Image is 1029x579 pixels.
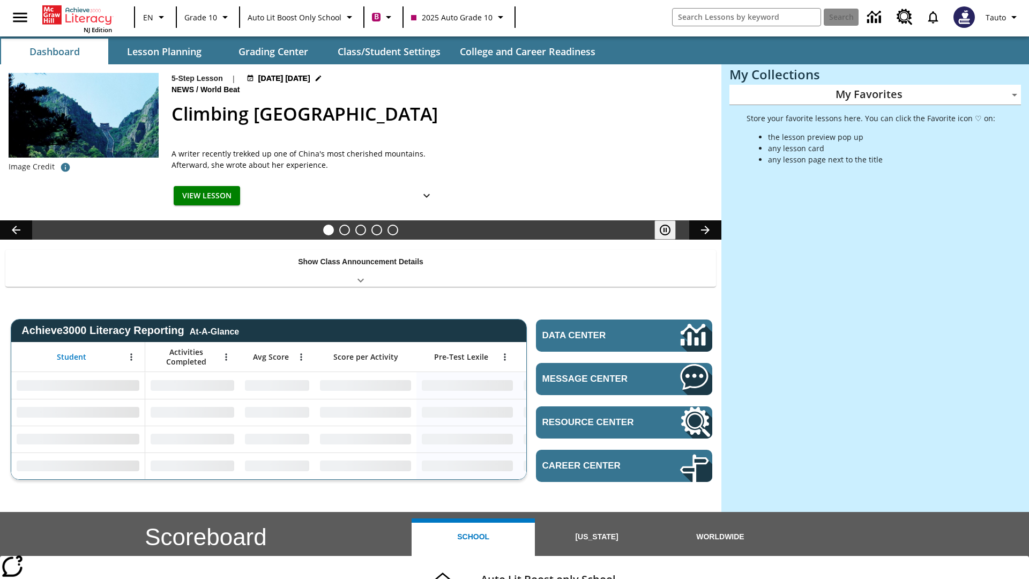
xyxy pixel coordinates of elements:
a: Home [42,4,112,26]
p: Show Class Announcement Details [298,256,423,268]
h2: Climbing Mount Tai [171,100,709,128]
span: Grade 10 [184,12,217,23]
span: Message Center [542,374,648,384]
div: No Data, [240,372,315,399]
div: No Data, [145,452,240,479]
button: College and Career Readiness [451,39,604,64]
button: Show Details [416,186,437,206]
button: Select a new avatar [947,3,981,31]
button: Jul 22 - Jun 30 Choose Dates [244,73,324,84]
button: Profile/Settings [981,8,1025,27]
button: Credit for photo and all related images: Public Domain/Charlie Fong [55,158,76,177]
li: any lesson card [768,143,995,154]
div: No Data, [518,399,620,426]
img: Avatar [953,6,975,28]
div: No Data, [518,426,620,452]
button: Slide 5 Remembering Justice O'Connor [387,225,398,235]
div: A writer recently trekked up one of China's most cherished mountains. Afterward, she wrote about ... [171,148,439,170]
a: Career Center [536,450,712,482]
li: any lesson page next to the title [768,154,995,165]
button: Open Menu [497,349,513,365]
div: At-A-Glance [190,325,239,337]
div: No Data, [145,399,240,426]
button: Lesson carousel, Next [689,220,721,240]
button: School [412,518,535,556]
div: No Data, [240,399,315,426]
span: B [374,10,379,24]
h3: My Collections [729,67,1021,82]
button: Slide 4 Career Lesson [371,225,382,235]
div: My Favorites [729,85,1021,105]
li: the lesson preview pop up [768,131,995,143]
span: Data Center [542,330,644,341]
button: Slide 1 Climbing Mount Tai [323,225,334,235]
div: Pause [654,220,687,240]
span: Auto Lit Boost only School [248,12,341,23]
a: Data Center [536,320,712,352]
span: [DATE] [DATE] [258,73,310,84]
span: / [196,85,198,94]
span: World Beat [200,84,242,96]
div: No Data, [145,372,240,399]
a: Data Center [861,3,890,32]
div: No Data, [518,452,620,479]
span: Career Center [542,461,648,471]
button: Slide 2 Defining Our Government's Purpose [339,225,350,235]
button: Grading Center [220,39,327,64]
button: Open Menu [218,349,234,365]
span: NJ Edition [84,26,112,34]
a: Message Center [536,363,712,395]
p: Image Credit [9,161,55,172]
button: Pause [654,220,676,240]
p: Store your favorite lessons here. You can click the Favorite icon ♡ on: [747,113,995,124]
input: search field [673,9,821,26]
span: Pre-Test Lexile [434,352,488,362]
span: Student [57,352,86,362]
button: Language: EN, Select a language [138,8,173,27]
button: Dashboard [1,39,108,64]
span: Tauto [986,12,1006,23]
button: Lesson Planning [110,39,218,64]
button: Class: 2025 Auto Grade 10, Select your class [407,8,511,27]
div: No Data, [145,426,240,452]
span: News [171,84,196,96]
button: Grade: Grade 10, Select a grade [180,8,236,27]
a: Notifications [919,3,947,31]
a: Resource Center, Will open in new tab [890,3,919,32]
div: Show Class Announcement Details [5,250,716,287]
button: View Lesson [174,186,240,206]
img: 6000 stone steps to climb Mount Tai in Chinese countryside [9,73,159,158]
span: Resource Center [542,417,648,428]
button: Open Menu [293,349,309,365]
button: Worldwide [659,518,782,556]
div: No Data, [518,372,620,399]
span: Avg Score [253,352,289,362]
p: 5-Step Lesson [171,73,223,84]
div: No Data, [240,426,315,452]
button: [US_STATE] [535,518,658,556]
button: Open Menu [123,349,139,365]
span: EN [143,12,153,23]
div: No Data, [240,452,315,479]
a: Resource Center, Will open in new tab [536,406,712,439]
span: | [232,73,236,84]
span: Achieve3000 Literacy Reporting [21,324,239,337]
button: Boost Class color is violet red. Change class color [368,8,399,27]
div: Home [42,3,112,34]
button: Open side menu [4,2,36,33]
button: Slide 3 Pre-release lesson [355,225,366,235]
button: Class/Student Settings [329,39,449,64]
button: School: Auto Lit Boost only School, Select your school [243,8,360,27]
span: Score per Activity [333,352,398,362]
span: Activities Completed [151,347,221,367]
span: 2025 Auto Grade 10 [411,12,493,23]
